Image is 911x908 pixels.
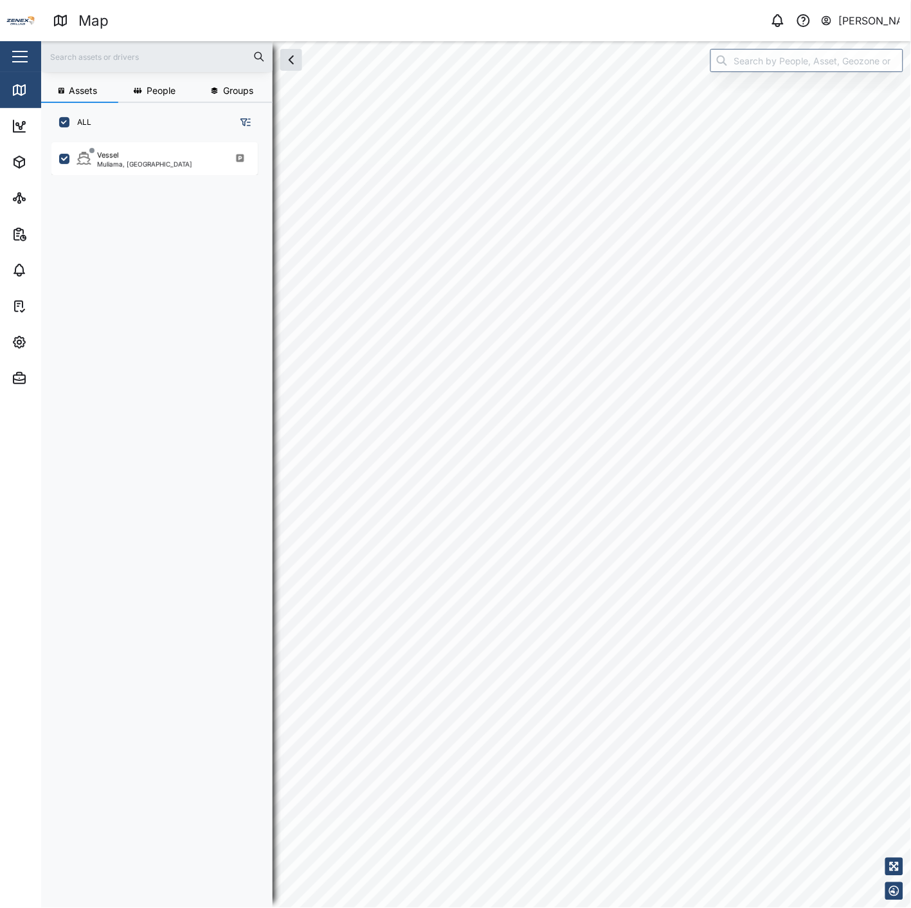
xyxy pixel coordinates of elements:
[33,119,91,133] div: Dashboard
[33,371,71,385] div: Admin
[710,49,903,72] input: Search by People, Asset, Geozone or Place
[69,86,97,95] span: Assets
[223,86,253,95] span: Groups
[97,150,119,161] div: Vessel
[33,263,73,277] div: Alarms
[33,155,73,169] div: Assets
[69,117,91,127] label: ALL
[33,335,79,349] div: Settings
[78,10,109,32] div: Map
[97,161,192,167] div: Muliama, [GEOGRAPHIC_DATA]
[51,138,272,842] div: grid
[839,13,901,29] div: [PERSON_NAME]
[49,47,265,66] input: Search assets or drivers
[33,83,62,97] div: Map
[820,12,901,30] button: [PERSON_NAME]
[6,6,35,35] img: Main Logo
[33,191,64,205] div: Sites
[33,227,77,241] div: Reports
[33,299,69,313] div: Tasks
[147,86,176,95] span: People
